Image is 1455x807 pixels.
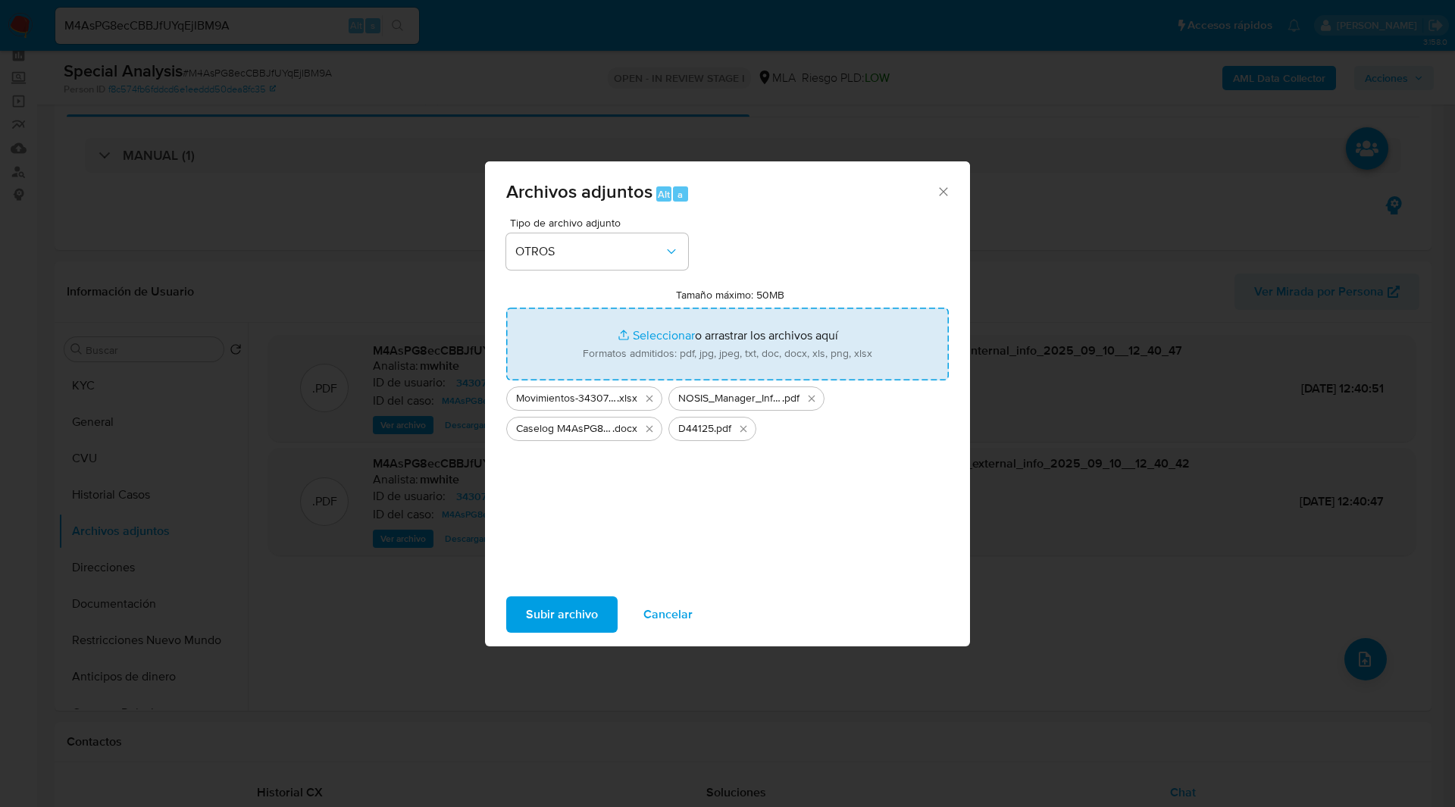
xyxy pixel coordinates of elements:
span: Caselog M4AsPG8ecCBBJfUYqEjIBM9A [516,421,612,436]
button: Eliminar Movimientos-34307770.xlsx [640,389,659,408]
span: Alt [658,187,670,202]
button: Cancelar [624,596,712,633]
span: D44125 [678,421,714,436]
span: OTROS [515,244,664,259]
span: .pdf [782,391,799,406]
span: Tipo de archivo adjunto [510,217,692,228]
ul: Archivos seleccionados [506,380,949,441]
span: .docx [612,421,637,436]
button: Eliminar Caselog M4AsPG8ecCBBJfUYqEjIBM9A.docx [640,420,659,438]
label: Tamaño máximo: 50MB [676,288,784,302]
span: NOSIS_Manager_InformeIndividual_20283918409_654932_20250818164446 [678,391,782,406]
button: Cerrar [936,184,950,198]
button: Eliminar NOSIS_Manager_InformeIndividual_20283918409_654932_20250818164446.pdf [803,389,821,408]
span: .xlsx [617,391,637,406]
button: Eliminar D44125.pdf [734,420,753,438]
span: a [677,187,683,202]
span: Subir archivo [526,598,598,631]
span: Archivos adjuntos [506,178,652,205]
button: Subir archivo [506,596,618,633]
span: Movimientos-34307770 [516,391,617,406]
span: .pdf [714,421,731,436]
button: OTROS [506,233,688,270]
span: Cancelar [643,598,693,631]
